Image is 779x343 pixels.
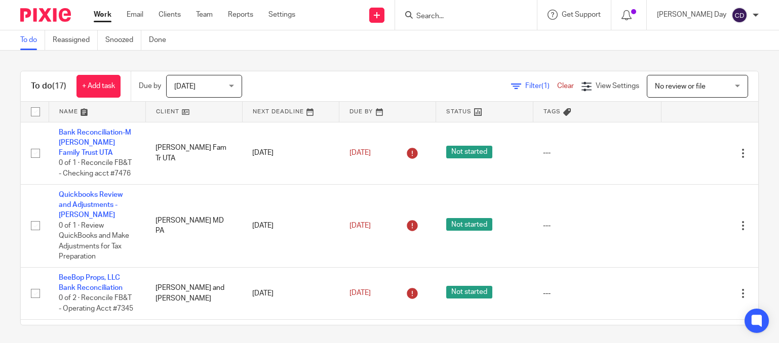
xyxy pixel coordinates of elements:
[59,129,131,157] a: Bank Reconciliation-M [PERSON_NAME] Family Trust UTA
[525,82,557,90] span: Filter
[242,122,339,184] td: [DATE]
[415,12,507,21] input: Search
[349,222,371,229] span: [DATE]
[149,30,174,50] a: Done
[145,267,242,319] td: [PERSON_NAME] and [PERSON_NAME]
[53,30,98,50] a: Reassigned
[543,221,651,231] div: ---
[655,83,706,90] span: No review or file
[543,288,651,298] div: ---
[543,148,651,158] div: ---
[196,10,213,20] a: Team
[31,81,66,92] h1: To do
[59,191,123,219] a: Quickbooks Review and Adjustments - [PERSON_NAME]
[349,149,371,156] span: [DATE]
[105,30,141,50] a: Snoozed
[242,184,339,267] td: [DATE]
[446,286,492,298] span: Not started
[596,82,639,90] span: View Settings
[228,10,253,20] a: Reports
[562,11,601,18] span: Get Support
[541,82,550,90] span: (1)
[52,82,66,90] span: (17)
[159,10,181,20] a: Clients
[59,274,123,291] a: BeeBop Props, LLC Bank Reconciliation
[543,109,561,114] span: Tags
[174,83,196,90] span: [DATE]
[139,81,161,91] p: Due by
[94,10,111,20] a: Work
[268,10,295,20] a: Settings
[59,160,132,178] span: 0 of 1 · Reconcile FB&T - Checking acct #7476
[446,146,492,158] span: Not started
[76,75,121,98] a: + Add task
[20,30,45,50] a: To do
[446,218,492,231] span: Not started
[145,122,242,184] td: [PERSON_NAME] Fam Tr UTA
[59,222,129,261] span: 0 of 1 · Review QuickBooks and Make Adjustments for Tax Preparation
[349,290,371,297] span: [DATE]
[127,10,143,20] a: Email
[242,267,339,319] td: [DATE]
[657,10,726,20] p: [PERSON_NAME] Day
[20,8,71,22] img: Pixie
[59,295,133,313] span: 0 of 2 · Reconcile FB&T - Operating Acct #7345
[557,82,574,90] a: Clear
[145,184,242,267] td: [PERSON_NAME] MD PA
[731,7,748,23] img: svg%3E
